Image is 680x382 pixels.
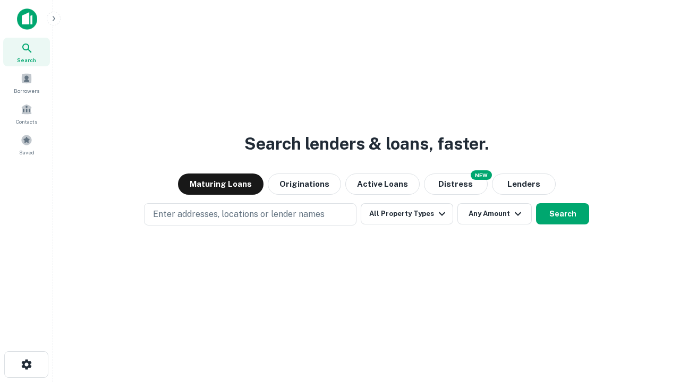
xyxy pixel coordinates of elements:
[153,208,325,221] p: Enter addresses, locations or lender names
[3,130,50,159] a: Saved
[17,8,37,30] img: capitalize-icon.png
[268,173,341,195] button: Originations
[3,99,50,128] a: Contacts
[19,148,35,157] span: Saved
[244,131,489,157] h3: Search lenders & loans, faster.
[178,173,263,195] button: Maturing Loans
[144,203,356,225] button: Enter addresses, locations or lender names
[3,68,50,97] a: Borrowers
[424,173,488,195] button: Search distressed loans with lien and other non-mortgage details.
[14,86,39,95] span: Borrowers
[16,117,37,126] span: Contacts
[361,203,453,224] button: All Property Types
[536,203,589,224] button: Search
[457,203,532,224] button: Any Amount
[17,56,36,64] span: Search
[471,170,492,180] div: NEW
[3,38,50,66] a: Search
[345,173,420,195] button: Active Loans
[492,173,556,195] button: Lenders
[627,297,680,348] iframe: Chat Widget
